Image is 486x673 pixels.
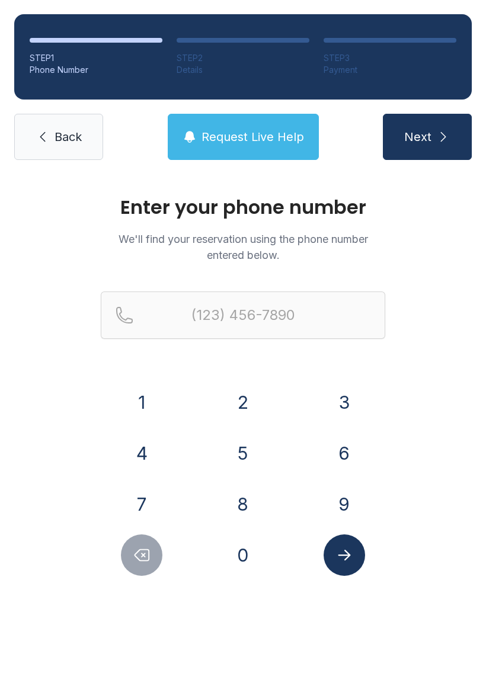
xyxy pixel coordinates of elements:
[30,64,162,76] div: Phone Number
[121,432,162,474] button: 4
[324,483,365,525] button: 9
[404,129,431,145] span: Next
[324,382,365,423] button: 3
[121,382,162,423] button: 1
[324,64,456,76] div: Payment
[324,534,365,576] button: Submit lookup form
[101,291,385,339] input: Reservation phone number
[202,129,304,145] span: Request Live Help
[222,432,264,474] button: 5
[30,52,162,64] div: STEP 1
[121,483,162,525] button: 7
[101,198,385,217] h1: Enter your phone number
[121,534,162,576] button: Delete number
[55,129,82,145] span: Back
[324,52,456,64] div: STEP 3
[222,534,264,576] button: 0
[177,52,309,64] div: STEP 2
[222,382,264,423] button: 2
[101,231,385,263] p: We'll find your reservation using the phone number entered below.
[222,483,264,525] button: 8
[177,64,309,76] div: Details
[324,432,365,474] button: 6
